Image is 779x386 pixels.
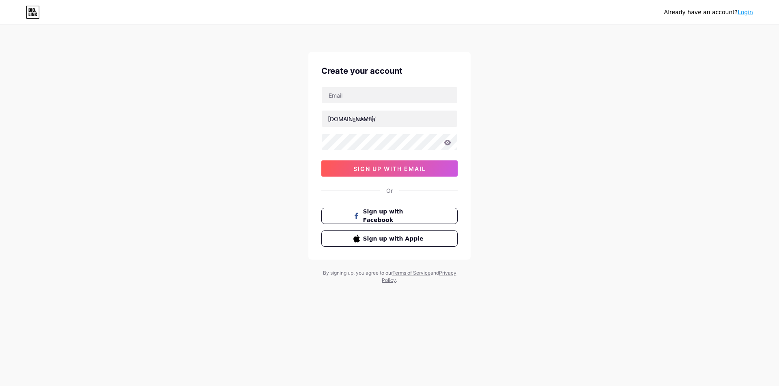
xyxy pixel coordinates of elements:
div: Already have an account? [664,8,753,17]
button: Sign up with Facebook [321,208,458,224]
span: Sign up with Facebook [363,207,426,224]
a: Login [738,9,753,15]
button: Sign up with Apple [321,230,458,247]
div: [DOMAIN_NAME]/ [328,115,376,123]
div: By signing up, you agree to our and . [321,269,458,284]
input: Email [322,87,457,103]
span: Sign up with Apple [363,235,426,243]
div: Create your account [321,65,458,77]
button: sign up with email [321,160,458,177]
input: username [322,111,457,127]
a: Terms of Service [392,270,430,276]
div: Or [386,186,393,195]
span: sign up with email [353,165,426,172]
